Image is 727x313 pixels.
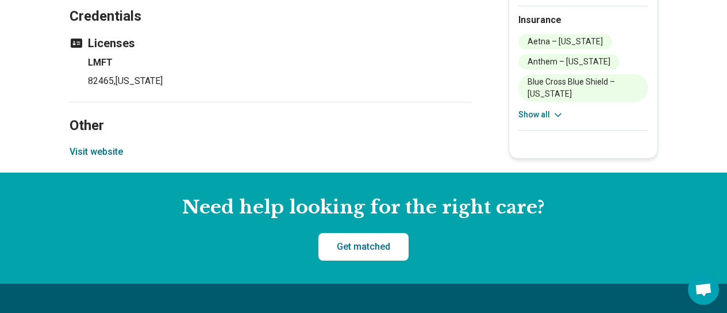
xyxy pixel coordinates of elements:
h2: Insurance [518,13,648,27]
a: Get matched [318,233,409,261]
p: 82465 [88,74,472,88]
button: Show all [518,109,564,121]
h2: Other [70,89,472,136]
li: Blue Cross Blue Shield – [US_STATE] [518,74,648,102]
h3: Licenses [70,35,472,51]
button: Visit website [70,145,123,159]
li: Aetna – [US_STATE] [518,34,612,49]
li: Anthem – [US_STATE] [518,54,620,70]
span: , [US_STATE] [114,75,163,86]
a: Open chat [688,274,719,305]
h2: Need help looking for the right care? [9,196,718,220]
h4: LMFT [88,56,472,70]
